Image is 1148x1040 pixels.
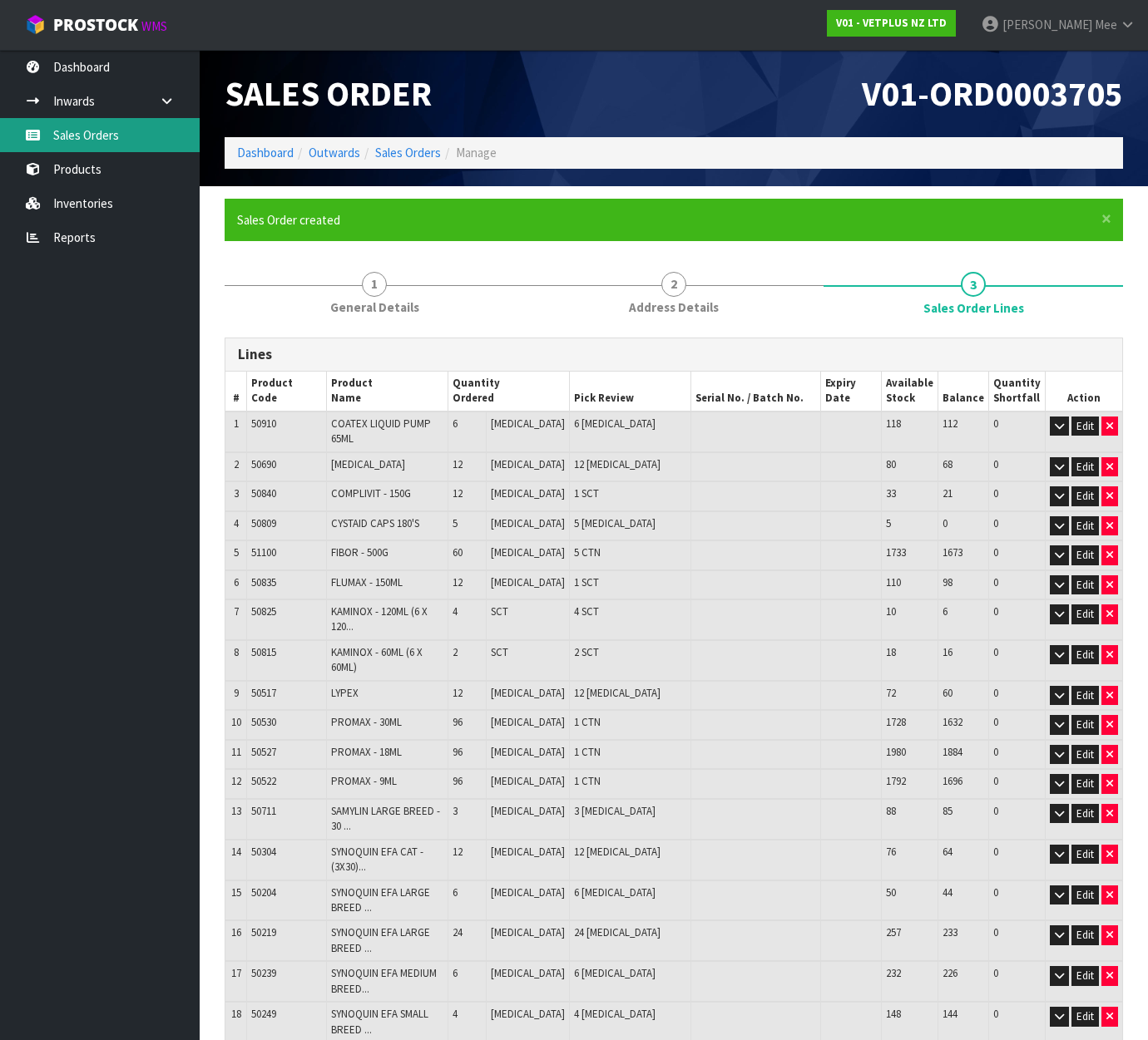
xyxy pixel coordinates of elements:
span: 3 [453,804,458,818]
span: 1632 [943,715,962,729]
span: 10 [886,604,896,619]
span: 7 [234,604,239,619]
span: 1792 [886,774,906,788]
th: Product Code [247,372,327,412]
span: 50 [886,885,896,900]
span: 0 [993,516,998,530]
span: 4 [234,516,239,530]
span: 88 [886,804,896,818]
span: 1 CTN [574,774,601,788]
span: KAMINOX - 60ML (6 X 60ML) [331,645,423,674]
span: SYNOQUIN EFA SMALL BREED ... [331,1007,428,1036]
span: 1 CTN [574,745,601,759]
span: 5 [886,516,891,530]
span: 12 [453,845,463,859]
span: SCT [491,645,508,659]
span: 6 [453,966,458,980]
span: 0 [993,774,998,788]
span: 0 [993,804,998,818]
span: 0 [993,966,998,980]
span: 50910 [251,416,276,431]
span: 2 SCT [574,645,599,659]
span: 232 [886,966,901,980]
span: 14 [231,845,241,859]
button: Edit [1071,774,1099,794]
span: SAMYLIN LARGE BREED - 30 ... [331,804,440,833]
button: Edit [1071,966,1099,986]
span: 0 [993,486,998,500]
span: 50840 [251,486,276,500]
span: 6 [MEDICAL_DATA] [574,416,656,431]
span: COMPLIVIT - 150G [331,486,411,500]
span: COATEX LIQUID PUMP 65ML [331,416,431,446]
span: 1 CTN [574,715,601,729]
span: 50809 [251,516,276,530]
span: 110 [886,575,901,589]
span: 0 [993,545,998,559]
span: 24 [453,925,463,939]
span: 5 [453,516,458,530]
span: × [1101,207,1111,230]
img: cube-alt.png [25,14,46,35]
span: 1 [362,272,387,297]
span: [MEDICAL_DATA] [491,804,565,818]
span: 4 SCT [574,604,599,619]
span: 12 [453,457,463,471]
span: SYNOQUIN EFA MEDIUM BREED... [331,966,437,995]
span: 0 [993,416,998,431]
span: 16 [231,925,241,939]
th: Expiry Date [821,372,881,412]
span: KAMINOX - 120ML (6 X 120... [331,604,428,633]
span: 112 [943,416,957,431]
span: 50249 [251,1007,276,1021]
span: 1696 [943,774,962,788]
a: Outwards [309,145,360,160]
span: 8 [234,645,239,659]
span: 68 [943,457,953,471]
span: Sales Order Lines [923,299,1024,317]
button: Edit [1071,925,1099,945]
span: 0 [993,604,998,619]
span: PROMAX - 18ML [331,745,402,759]
span: 11 [231,745,241,759]
span: 51100 [251,545,276,559]
span: 76 [886,845,896,859]
span: [MEDICAL_DATA] [491,885,565,900]
span: Manage [456,145,497,160]
button: Edit [1071,804,1099,824]
th: Quantity Shortfall [988,372,1045,412]
span: [MEDICAL_DATA] [491,545,565,559]
span: 148 [886,1007,901,1021]
span: [MEDICAL_DATA] [491,715,565,729]
span: 0 [993,1007,998,1021]
span: 9 [234,686,239,700]
span: V01-ORD0003705 [862,71,1123,115]
span: 44 [943,885,953,900]
span: 17 [231,966,241,980]
span: 50711 [251,804,276,818]
span: PROMAX - 9ML [331,774,397,788]
span: 4 [MEDICAL_DATA] [574,1007,656,1021]
span: [MEDICAL_DATA] [491,686,565,700]
th: Serial No. / Batch No. [691,372,821,412]
button: Edit [1071,604,1099,624]
button: Edit [1071,416,1099,436]
span: 1 SCT [574,486,599,500]
button: Edit [1071,885,1099,905]
span: 60 [453,545,463,559]
span: 33 [886,486,896,500]
span: 6 [234,575,239,589]
span: 1 SCT [574,575,599,589]
span: 5 CTN [574,545,601,559]
span: [PERSON_NAME] [1002,17,1092,32]
span: 50239 [251,966,276,980]
span: FLUMAX - 150ML [331,575,403,589]
button: Edit [1071,1007,1099,1027]
span: 50517 [251,686,276,700]
span: 50527 [251,745,276,759]
span: 50204 [251,885,276,900]
span: 50815 [251,645,276,659]
button: Edit [1071,645,1099,665]
span: 12 [MEDICAL_DATA] [574,845,661,859]
span: [MEDICAL_DATA] [491,925,565,939]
